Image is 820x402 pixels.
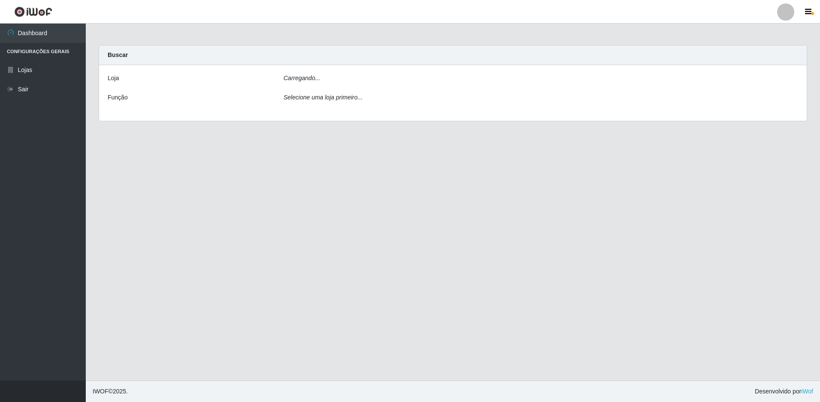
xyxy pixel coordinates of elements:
label: Função [108,93,128,102]
label: Loja [108,74,119,83]
span: © 2025 . [93,387,128,396]
a: iWof [801,388,813,395]
strong: Buscar [108,51,128,58]
span: Desenvolvido por [755,387,813,396]
i: Selecione uma loja primeiro... [283,94,362,101]
i: Carregando... [283,75,320,81]
img: CoreUI Logo [14,6,52,17]
span: IWOF [93,388,109,395]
